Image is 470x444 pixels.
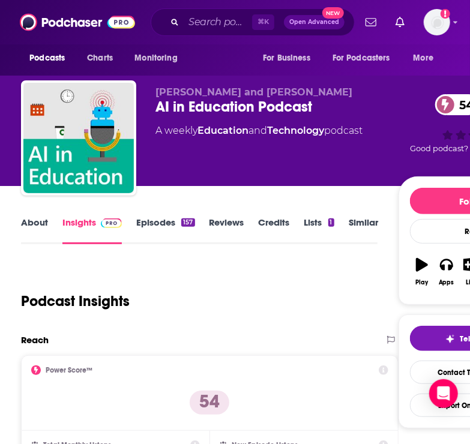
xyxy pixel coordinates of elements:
h2: Power Score™ [46,366,92,374]
span: More [414,50,434,67]
img: User Profile [424,9,450,35]
a: Education [197,125,249,136]
img: Podchaser Pro [101,218,122,228]
button: open menu [405,47,449,70]
a: Credits [259,217,290,244]
a: About [21,217,48,244]
button: Apps [434,250,459,293]
a: Show notifications dropdown [361,12,381,32]
span: For Podcasters [333,50,390,67]
span: Podcasts [29,50,65,67]
span: Charts [87,50,113,67]
a: Charts [79,47,120,70]
span: New [322,7,344,19]
svg: Add a profile image [441,9,450,19]
span: ⌘ K [252,14,274,30]
a: Reviews [209,217,244,244]
div: 157 [181,218,194,227]
button: open menu [21,47,80,70]
span: Logged in as jacruz [424,9,450,35]
h1: Podcast Insights [21,292,130,310]
a: Lists1 [304,217,334,244]
span: Monitoring [134,50,177,67]
button: open menu [126,47,193,70]
button: open menu [255,47,325,70]
a: Technology [267,125,324,136]
img: tell me why sparkle [445,334,455,344]
a: Episodes157 [136,217,194,244]
a: InsightsPodchaser Pro [62,217,122,244]
span: and [249,125,267,136]
button: open menu [325,47,408,70]
button: Open AdvancedNew [284,15,345,29]
button: Play [410,250,435,293]
button: Show profile menu [424,9,450,35]
img: Podchaser - Follow, Share and Rate Podcasts [20,11,135,34]
span: [PERSON_NAME] and [PERSON_NAME] [155,86,352,98]
span: Open Advanced [289,19,339,25]
div: A weekly podcast [155,124,363,138]
span: For Business [263,50,310,67]
img: AI in Education Podcast [23,83,134,193]
div: Open Intercom Messenger [429,379,458,408]
div: Search podcasts, credits, & more... [151,8,355,36]
h2: Reach [21,334,49,346]
div: Apps [439,279,454,286]
a: Show notifications dropdown [391,12,409,32]
div: 1 [328,218,334,227]
a: Similar [349,217,378,244]
p: 54 [190,391,229,415]
input: Search podcasts, credits, & more... [184,13,252,32]
div: Play [416,279,429,286]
